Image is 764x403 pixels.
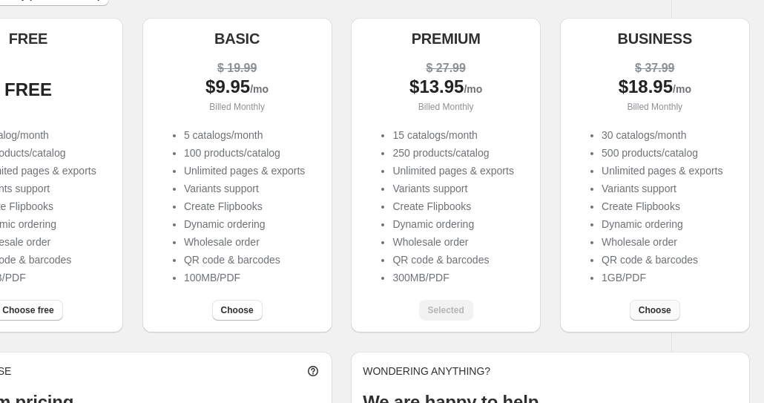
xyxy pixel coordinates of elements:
li: 300MB/PDF [392,270,513,285]
li: QR code & barcodes [602,252,722,267]
li: 100 products/catalog [184,145,305,160]
span: /mo [673,83,691,95]
li: Create Flipbooks [392,199,513,214]
h5: FREE [9,30,48,47]
h5: PREMIUM [412,30,481,47]
li: QR code & barcodes [392,252,513,267]
div: $ 18.95 [572,79,738,96]
span: Choose [639,304,671,316]
li: Unlimited pages & exports [392,163,513,178]
li: 30 catalogs/month [602,128,722,142]
button: Choose [630,300,680,321]
span: Choose free [2,304,53,316]
p: Billed Monthly [363,99,529,114]
li: 15 catalogs/month [392,128,513,142]
div: $ 27.99 [363,61,529,76]
li: Wholesale order [184,235,305,249]
li: Create Flipbooks [602,199,722,214]
li: 1GB/PDF [602,270,722,285]
span: /mo [250,83,269,95]
li: Dynamic ordering [602,217,722,232]
div: $ 13.95 [363,79,529,96]
h5: BUSINESS [617,30,692,47]
h5: BASIC [214,30,260,47]
li: 500 products/catalog [602,145,722,160]
li: Create Flipbooks [184,199,305,214]
span: Choose [221,304,254,316]
li: Wholesale order [602,235,722,249]
li: 5 catalogs/month [184,128,305,142]
span: /mo [464,83,482,95]
li: Dynamic ordering [392,217,513,232]
li: 250 products/catalog [392,145,513,160]
li: Variants support [184,181,305,196]
div: $ 37.99 [572,61,738,76]
li: Wholesale order [392,235,513,249]
div: $ 9.95 [154,79,320,96]
li: Unlimited pages & exports [602,163,722,178]
p: Billed Monthly [154,99,320,114]
li: Dynamic ordering [184,217,305,232]
button: Choose [212,300,263,321]
li: Variants support [392,181,513,196]
p: Billed Monthly [572,99,738,114]
li: 100MB/PDF [184,270,305,285]
p: WONDERING ANYTHING? [363,364,738,379]
li: Unlimited pages & exports [184,163,305,178]
li: Variants support [602,181,722,196]
li: QR code & barcodes [184,252,305,267]
div: $ 19.99 [154,61,320,76]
